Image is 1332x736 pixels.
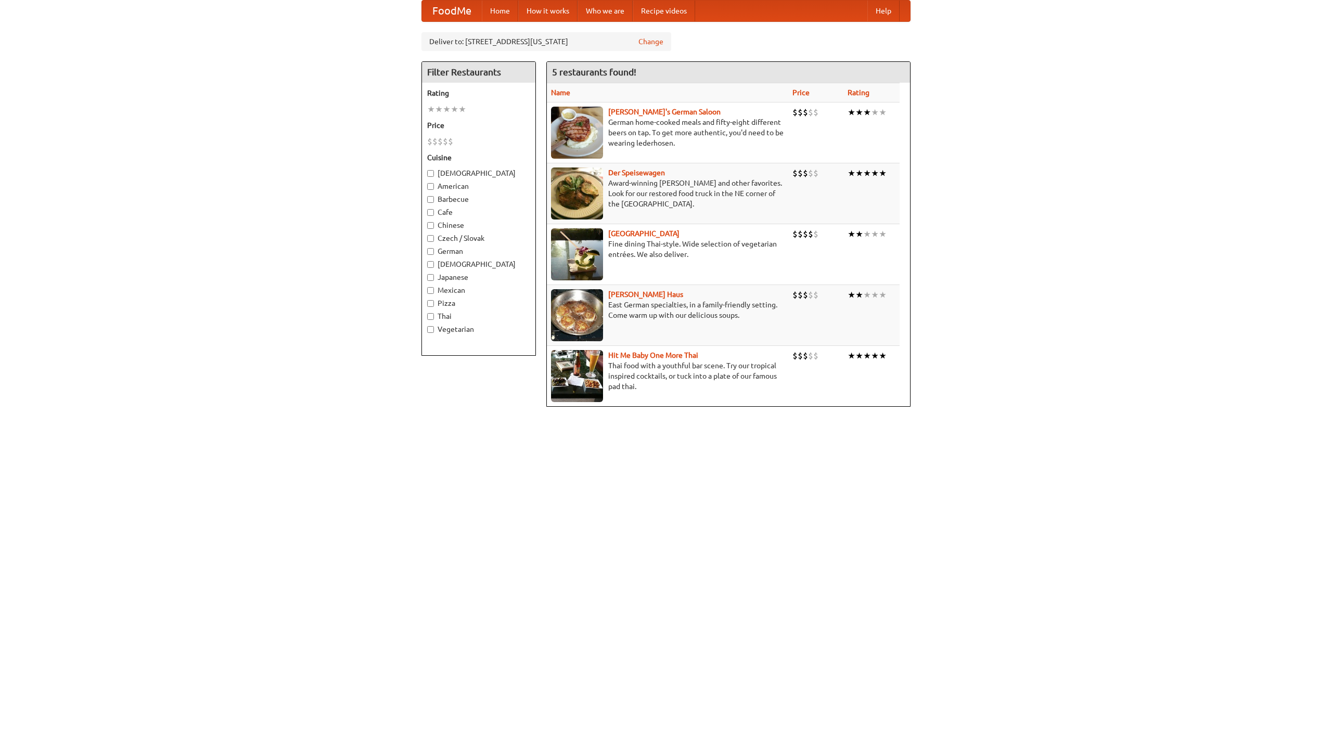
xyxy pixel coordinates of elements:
[427,248,434,255] input: German
[427,272,530,282] label: Japanese
[427,222,434,229] input: Chinese
[855,107,863,118] li: ★
[813,228,818,240] li: $
[879,228,887,240] li: ★
[608,169,665,177] a: Der Speisewagen
[422,62,535,83] h4: Filter Restaurants
[808,107,813,118] li: $
[443,136,448,147] li: $
[427,220,530,230] label: Chinese
[427,313,434,320] input: Thai
[855,228,863,240] li: ★
[871,228,879,240] li: ★
[608,108,721,116] a: [PERSON_NAME]'s German Saloon
[813,289,818,301] li: $
[879,289,887,301] li: ★
[863,167,871,179] li: ★
[427,196,434,203] input: Barbecue
[427,261,434,268] input: [DEMOGRAPHIC_DATA]
[803,228,808,240] li: $
[427,285,530,295] label: Mexican
[427,194,530,204] label: Barbecue
[808,228,813,240] li: $
[863,107,871,118] li: ★
[448,136,453,147] li: $
[551,88,570,97] a: Name
[427,209,434,216] input: Cafe
[608,351,698,359] a: Hit Me Baby One More Thai
[808,289,813,301] li: $
[458,104,466,115] li: ★
[482,1,518,21] a: Home
[427,259,530,269] label: [DEMOGRAPHIC_DATA]
[848,350,855,361] li: ★
[432,136,438,147] li: $
[848,167,855,179] li: ★
[438,136,443,147] li: $
[808,350,813,361] li: $
[608,229,680,238] a: [GEOGRAPHIC_DATA]
[427,326,434,333] input: Vegetarian
[798,167,803,179] li: $
[551,228,603,280] img: satay.jpg
[863,350,871,361] li: ★
[813,107,818,118] li: $
[855,289,863,301] li: ★
[803,289,808,301] li: $
[798,107,803,118] li: $
[427,170,434,177] input: [DEMOGRAPHIC_DATA]
[518,1,578,21] a: How it works
[427,152,530,163] h5: Cuisine
[427,120,530,131] h5: Price
[792,107,798,118] li: $
[427,274,434,281] input: Japanese
[427,235,434,242] input: Czech / Slovak
[551,289,603,341] img: kohlhaus.jpg
[803,350,808,361] li: $
[608,290,683,299] a: [PERSON_NAME] Haus
[421,32,671,51] div: Deliver to: [STREET_ADDRESS][US_STATE]
[792,350,798,361] li: $
[427,88,530,98] h5: Rating
[427,324,530,334] label: Vegetarian
[803,107,808,118] li: $
[798,350,803,361] li: $
[808,167,813,179] li: $
[871,107,879,118] li: ★
[551,360,784,392] p: Thai food with a youthful bar scene. Try our tropical inspired cocktails, or tuck into a plate of...
[427,183,434,190] input: American
[863,228,871,240] li: ★
[552,67,636,77] ng-pluralize: 5 restaurants found!
[551,178,784,209] p: Award-winning [PERSON_NAME] and other favorites. Look for our restored food truck in the NE corne...
[792,167,798,179] li: $
[578,1,633,21] a: Who we are
[855,350,863,361] li: ★
[551,350,603,402] img: babythai.jpg
[427,287,434,294] input: Mexican
[427,181,530,191] label: American
[551,167,603,219] img: speisewagen.jpg
[427,298,530,308] label: Pizza
[863,289,871,301] li: ★
[443,104,451,115] li: ★
[798,289,803,301] li: $
[798,228,803,240] li: $
[813,167,818,179] li: $
[551,239,784,260] p: Fine dining Thai-style. Wide selection of vegetarian entrées. We also deliver.
[427,207,530,217] label: Cafe
[427,300,434,307] input: Pizza
[551,117,784,148] p: German home-cooked meals and fifty-eight different beers on tap. To get more authentic, you'd nee...
[633,1,695,21] a: Recipe videos
[871,350,879,361] li: ★
[792,228,798,240] li: $
[427,311,530,321] label: Thai
[551,107,603,159] img: esthers.jpg
[427,136,432,147] li: $
[848,289,855,301] li: ★
[451,104,458,115] li: ★
[848,228,855,240] li: ★
[803,167,808,179] li: $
